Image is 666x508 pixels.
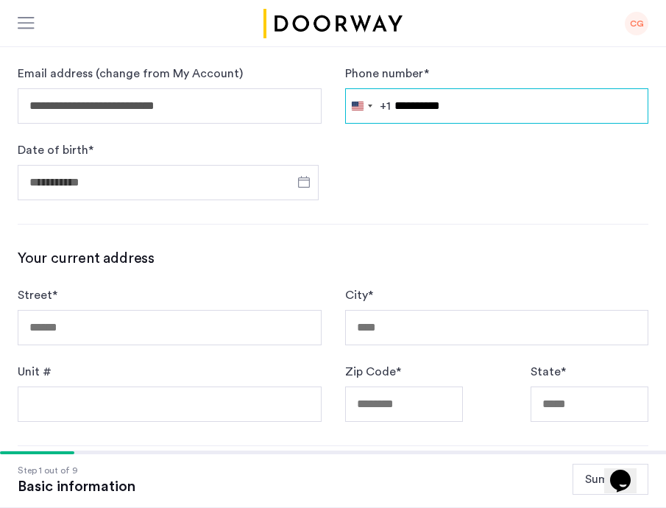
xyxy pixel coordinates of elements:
[573,464,648,495] button: Summary
[531,363,566,381] label: State *
[18,463,135,478] div: Step 1 out of 9
[18,478,135,495] div: Basic information
[345,363,401,381] label: Zip Code *
[18,141,93,159] label: Date of birth *
[295,173,313,191] button: Open calendar
[261,9,405,38] img: logo
[18,248,648,269] h3: Your current address
[604,449,651,493] iframe: chat widget
[345,286,373,304] label: City *
[18,65,243,82] label: Email address (change from My Account)
[18,363,52,381] label: Unit #
[18,286,57,304] label: Street *
[625,12,648,35] div: CG
[345,65,429,82] label: Phone number *
[346,89,391,123] button: Selected country
[261,9,405,38] a: Cazamio logo
[380,97,391,115] div: +1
